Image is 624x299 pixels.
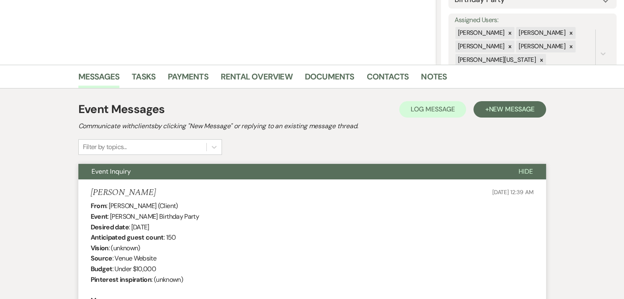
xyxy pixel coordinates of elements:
button: Log Message [399,101,466,118]
button: Event Inquiry [78,164,505,179]
span: Hide [519,167,533,176]
div: [PERSON_NAME] [516,41,567,52]
div: [PERSON_NAME][US_STATE] [455,54,537,66]
div: [PERSON_NAME] [455,27,506,39]
a: Tasks [132,70,155,88]
b: From [91,202,106,210]
a: Messages [78,70,120,88]
b: Budget [91,265,112,273]
span: Log Message [411,105,455,113]
b: Pinterest inspiration [91,275,152,284]
button: +New Message [473,101,546,118]
div: [PERSON_NAME] [516,27,567,39]
span: Event Inquiry [91,167,131,176]
h1: Event Messages [78,101,165,118]
b: Event [91,212,108,221]
b: Anticipated guest count [91,233,164,242]
div: [PERSON_NAME] [455,41,506,52]
a: Payments [168,70,208,88]
button: Hide [505,164,546,179]
span: [DATE] 12:39 AM [492,188,534,196]
h5: [PERSON_NAME] [91,188,156,198]
b: Desired date [91,223,129,231]
span: New Message [489,105,534,113]
div: Filter by topics... [83,142,127,152]
a: Notes [421,70,447,88]
b: Vision [91,244,109,252]
b: Source [91,254,112,263]
a: Rental Overview [221,70,293,88]
label: Assigned Users: [455,14,610,26]
h2: Communicate with clients by clicking "New Message" or replying to an existing message thread. [78,121,546,131]
a: Documents [305,70,354,88]
a: Contacts [367,70,409,88]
